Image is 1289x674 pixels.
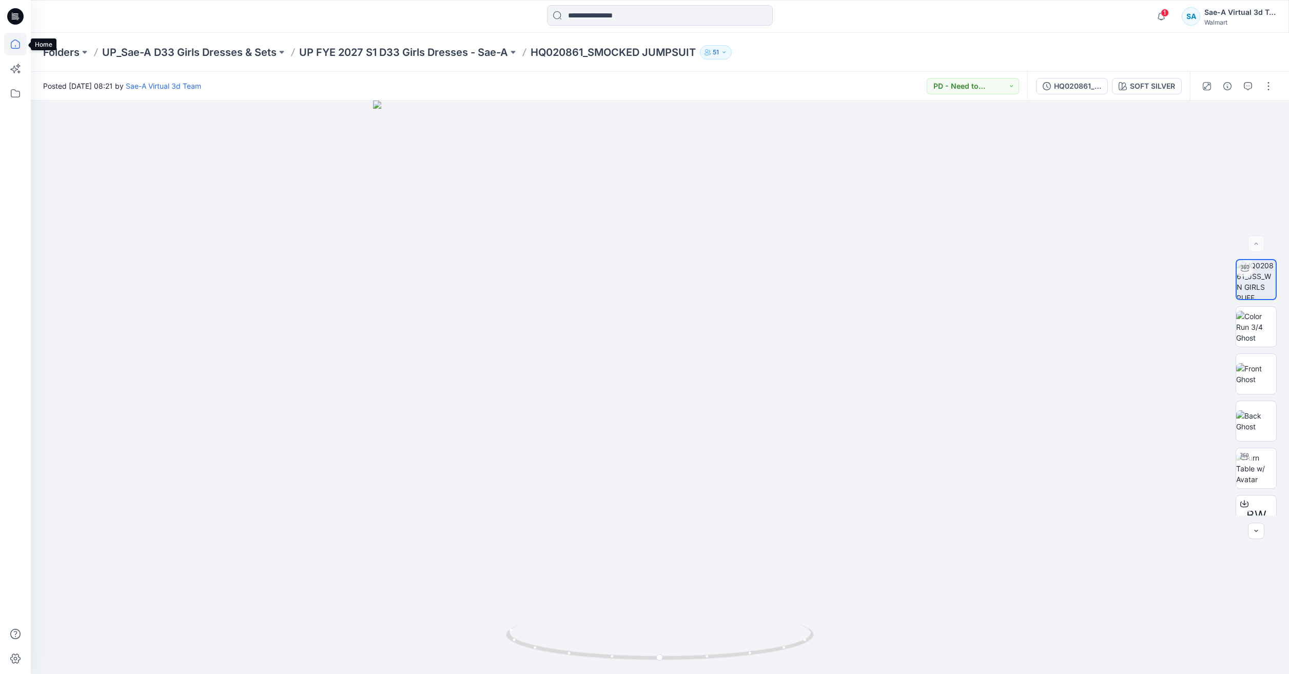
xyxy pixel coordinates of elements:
[299,45,508,60] a: UP FYE 2027 S1 D33 Girls Dresses - Sae-A
[1112,78,1182,94] button: SOFT SILVER
[1236,410,1276,432] img: Back Ghost
[713,47,719,58] p: 51
[43,81,201,91] span: Posted [DATE] 08:21 by
[1054,81,1101,92] div: HQ020861_JSS
[1237,260,1276,299] img: HQ020861_JSS_WN GIRLS PUFF SLEEVE JUMPSUIT_SAEA_090425
[531,45,696,60] p: HQ020861_SMOCKED JUMPSUIT
[1219,78,1236,94] button: Details
[1204,6,1276,18] div: Sae-A Virtual 3d Team
[1036,78,1108,94] button: HQ020861_JSS
[126,82,201,90] a: Sae-A Virtual 3d Team
[700,45,732,60] button: 51
[1246,506,1266,525] span: BW
[1204,18,1276,26] div: Walmart
[1236,311,1276,343] img: Color Run 3/4 Ghost
[1130,81,1175,92] div: SOFT SILVER
[1161,9,1169,17] span: 1
[43,45,80,60] a: Folders
[102,45,277,60] a: UP_Sae-A D33 Girls Dresses & Sets
[1236,363,1276,385] img: Front Ghost
[1182,7,1200,26] div: SA
[1236,452,1276,485] img: Turn Table w/ Avatar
